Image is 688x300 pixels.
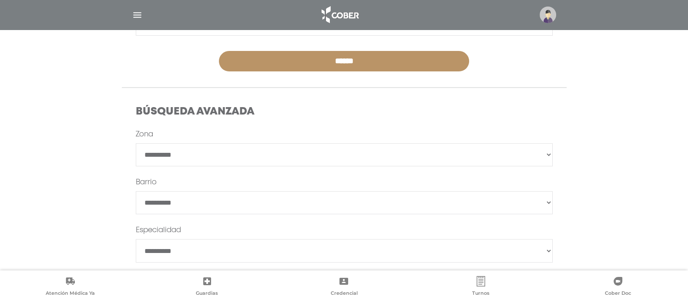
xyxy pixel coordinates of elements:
label: Especialidad [136,225,181,236]
label: Zona [136,129,153,140]
img: logo_cober_home-white.png [317,4,362,25]
h4: Búsqueda Avanzada [136,106,553,118]
a: Guardias [139,276,276,298]
label: Barrio [136,177,157,188]
span: Turnos [472,290,490,298]
a: Atención Médica Ya [2,276,139,298]
span: Atención Médica Ya [46,290,95,298]
img: Cober_menu-lines-white.svg [132,10,143,20]
a: Turnos [413,276,550,298]
span: Credencial [330,290,357,298]
span: Cober Doc [605,290,631,298]
span: Guardias [196,290,218,298]
img: profile-placeholder.svg [540,7,556,23]
a: Cober Doc [549,276,686,298]
a: Credencial [275,276,413,298]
